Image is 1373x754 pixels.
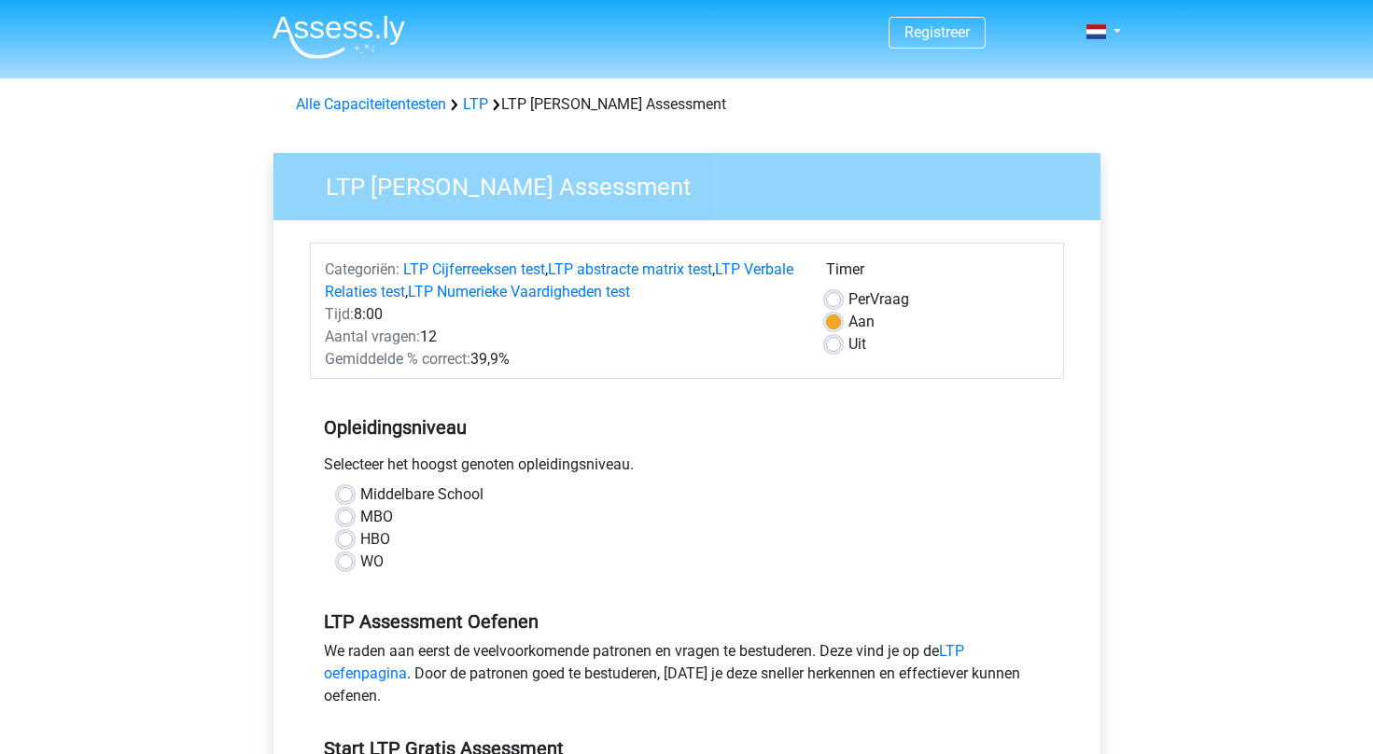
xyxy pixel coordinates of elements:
[403,260,545,278] a: LTP Cijferreeksen test
[360,551,384,573] label: WO
[325,260,399,278] span: Categoriën:
[848,288,909,311] label: Vraag
[296,95,446,113] a: Alle Capaciteitentesten
[360,528,390,551] label: HBO
[311,303,812,326] div: 8:00
[325,328,420,345] span: Aantal vragen:
[325,305,354,323] span: Tijd:
[826,258,1049,288] div: Timer
[548,260,712,278] a: LTP abstracte matrix test
[303,165,1086,202] h3: LTP [PERSON_NAME] Assessment
[848,311,875,333] label: Aan
[360,506,393,528] label: MBO
[311,258,812,303] div: , , ,
[311,326,812,348] div: 12
[310,640,1064,715] div: We raden aan eerst de veelvoorkomende patronen en vragen te bestuderen. Deze vind je op de . Door...
[904,23,970,41] a: Registreer
[463,95,488,113] a: LTP
[324,610,1050,633] h5: LTP Assessment Oefenen
[848,333,866,356] label: Uit
[325,350,470,368] span: Gemiddelde % correct:
[288,93,1086,116] div: LTP [PERSON_NAME] Assessment
[310,454,1064,483] div: Selecteer het hoogst genoten opleidingsniveau.
[848,290,870,308] span: Per
[311,348,812,370] div: 39,9%
[408,283,630,300] a: LTP Numerieke Vaardigheden test
[273,15,405,59] img: Assessly
[360,483,483,506] label: Middelbare School
[324,409,1050,446] h5: Opleidingsniveau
